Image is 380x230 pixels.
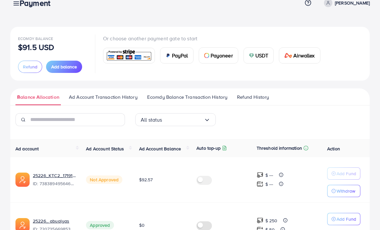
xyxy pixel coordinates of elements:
button: Refund [18,61,42,73]
p: $ --- [265,171,273,179]
a: 25226_KTC2_1719197027716 [33,172,76,179]
span: Airwallex [293,52,315,59]
img: card [166,53,171,58]
span: Add balance [51,64,77,70]
p: Threshold information [257,144,302,152]
p: Or choose another payment gate to start [103,35,326,42]
p: Add Fund [337,215,356,223]
span: Ad account [15,145,39,152]
span: Ad Account Transaction History [69,94,138,101]
span: $92.57 [139,176,153,183]
p: $91.5 USD [18,43,54,51]
div: <span class='underline'>25226_KTC2_1719197027716</span></br>7383894956466995201 [33,172,76,187]
span: Refund History [237,94,269,101]
span: Approved [86,221,114,229]
img: top-up amount [257,217,263,224]
div: Search for option [135,113,216,126]
a: cardAirwallex [279,47,320,64]
span: ID: 7383894956466995201 [33,180,76,187]
span: All status [141,115,162,125]
span: PayPal [172,52,188,59]
img: top-up amount [257,172,263,178]
span: Ad Account Balance [139,145,181,152]
iframe: Chat [353,201,375,225]
img: card [284,53,292,58]
button: Add balance [46,61,82,73]
img: card [249,53,254,58]
button: Add Fund [327,213,360,225]
span: Payoneer [211,52,233,59]
span: Not Approved [86,175,122,184]
span: USDT [255,52,269,59]
span: Action [327,145,340,152]
button: Add Fund [327,167,360,180]
a: cardUSDT [243,47,274,64]
p: $ --- [265,180,273,188]
input: Search for option [162,115,204,125]
p: $ 250 [265,217,278,225]
img: ic-ads-acc.e4c84228.svg [15,173,30,187]
span: Ecomdy Balance [18,36,53,41]
p: Auto top-up [196,144,221,152]
span: Ecomdy Balance Transaction History [147,94,227,101]
img: card [105,49,153,63]
p: Add Fund [337,170,356,177]
img: top-up amount [257,181,263,187]
span: Refund [23,64,37,70]
span: Balance Allocation [17,94,59,101]
a: card [103,48,155,64]
a: cardPayoneer [199,47,238,64]
span: Ad Account Status [86,145,124,152]
span: $0 [139,222,145,228]
img: card [204,53,209,58]
button: Withdraw [327,185,360,197]
a: cardPayPal [160,47,194,64]
p: Withdraw [337,187,355,195]
a: 25226_ abualyas [33,218,69,224]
